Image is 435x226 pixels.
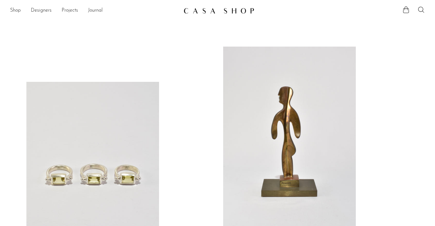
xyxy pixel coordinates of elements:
a: Journal [88,7,103,15]
nav: Desktop navigation [10,5,179,16]
a: Designers [31,7,52,15]
ul: NEW HEADER MENU [10,5,179,16]
a: Projects [62,7,78,15]
a: Shop [10,7,21,15]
